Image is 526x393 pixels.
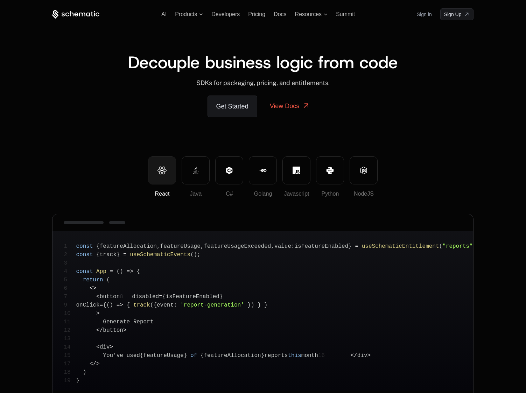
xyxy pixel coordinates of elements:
span: } [184,352,187,359]
button: Golang [249,156,277,184]
span: disabled [132,294,159,300]
span: 8 [120,293,132,301]
span: this [288,352,301,359]
span: 13 [64,335,76,343]
span: = [100,302,103,308]
span: 2 [64,251,76,259]
span: { [103,302,106,308]
span: / [93,361,97,367]
button: Python [316,156,344,184]
span: 4 [64,267,76,276]
span: 12 [64,326,76,335]
span: You [103,352,113,359]
span: 14 [64,343,76,351]
span: featureUsageExceeded [204,243,271,250]
span: const [76,268,93,275]
span: div [357,352,367,359]
span: { [201,352,204,359]
span: / [100,327,103,334]
button: Javascript [282,156,310,184]
span: ( [439,243,443,250]
div: Python [316,190,344,198]
span: = [159,294,162,300]
a: Pricing [248,11,265,17]
span: Generate [103,319,130,325]
button: NodeJS [350,156,378,184]
span: 3 [64,259,76,267]
a: Developers [211,11,240,17]
span: > [123,327,127,334]
span: { [96,243,100,250]
span: Products [175,11,197,17]
span: value [274,243,291,250]
a: Docs [274,11,286,17]
span: > [367,352,371,359]
span: < [96,294,100,300]
span: App [96,268,106,275]
button: React [148,156,176,184]
span: ) [473,243,476,250]
span: 16 [318,351,330,360]
span: isFeatureEnabled [295,243,349,250]
span: Resources [295,11,322,17]
span: featureUsage [143,352,184,359]
span: featureUsage [160,243,201,250]
a: Sign in [417,9,432,20]
span: 'report-generation' [180,302,244,308]
span: } [264,302,268,308]
span: 7 [64,293,76,301]
span: } [348,243,352,250]
span: ) [251,302,254,308]
span: { [140,352,143,359]
span: featureAllocation [204,352,261,359]
span: ) [83,369,86,376]
button: C# [215,156,243,184]
span: > [93,285,97,292]
span: SDKs for packaging, pricing, and entitlements. [196,79,330,86]
span: button [103,327,123,334]
span: ( [190,252,194,258]
span: 19 [64,377,76,385]
span: const [76,243,93,250]
a: AI [161,11,167,17]
span: const [76,252,93,258]
span: event [157,302,174,308]
span: onClick [76,302,99,308]
span: > [96,310,100,317]
a: Summit [336,11,355,17]
span: = [123,252,127,258]
span: isFeatureEnabled [166,294,219,300]
span: } [261,352,265,359]
span: } [219,294,223,300]
span: 've used [113,352,140,359]
span: } [258,302,261,308]
span: } [117,252,120,258]
span: ) [194,252,197,258]
span: < [90,285,93,292]
span: { [136,268,140,275]
span: , [201,243,204,250]
span: ( [106,302,110,308]
span: < [90,361,93,367]
span: , [271,243,274,250]
span: ; [197,252,201,258]
a: [object Object] [440,8,474,20]
span: < [96,327,100,334]
div: Java [182,190,209,198]
span: 18 [64,368,76,377]
span: ) [110,302,113,308]
span: Decouple business logic from code [128,51,398,73]
span: 1 [64,242,76,251]
span: return [83,277,103,283]
span: 5 [64,276,76,284]
span: { [127,302,130,308]
span: ( [117,268,120,275]
span: reports [264,352,288,359]
a: Get Started [208,96,257,117]
span: : [291,243,295,250]
span: div [100,344,110,350]
span: = [355,243,359,250]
